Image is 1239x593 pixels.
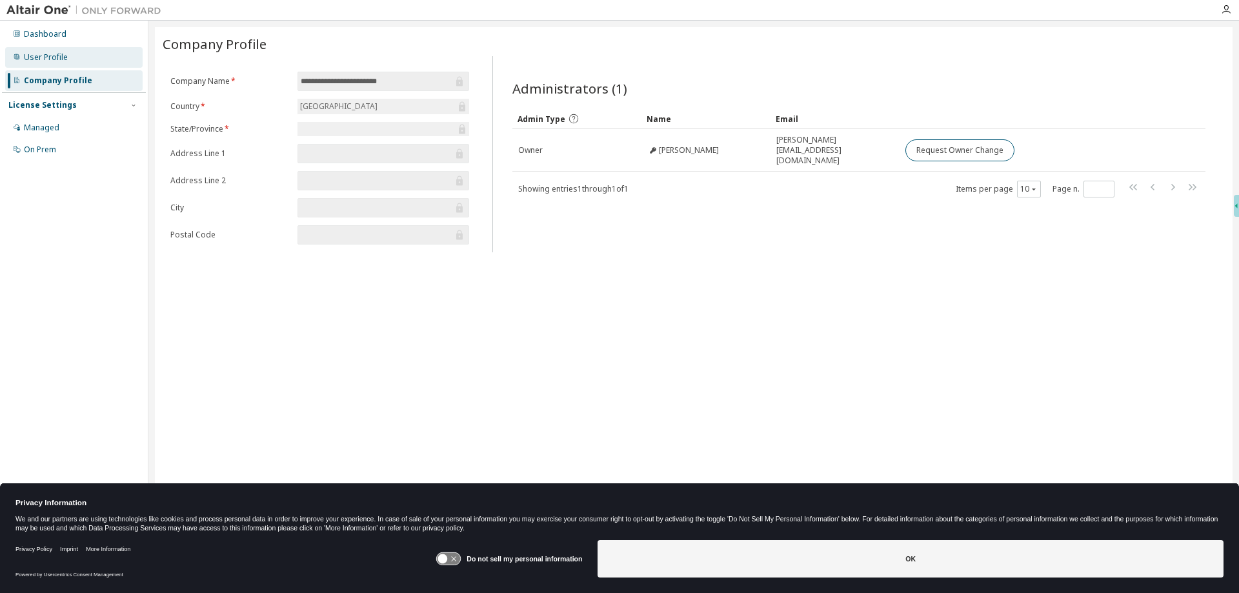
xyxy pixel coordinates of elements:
[518,183,629,194] span: Showing entries 1 through 1 of 1
[170,176,290,186] label: Address Line 2
[163,35,267,53] span: Company Profile
[8,100,77,110] div: License Settings
[512,79,627,97] span: Administrators (1)
[518,145,543,156] span: Owner
[659,145,719,156] span: [PERSON_NAME]
[1020,184,1038,194] button: 10
[776,108,894,129] div: Email
[905,139,1014,161] button: Request Owner Change
[170,101,290,112] label: Country
[298,99,379,114] div: [GEOGRAPHIC_DATA]
[24,145,56,155] div: On Prem
[518,114,565,125] span: Admin Type
[170,203,290,213] label: City
[170,230,290,240] label: Postal Code
[647,108,765,129] div: Name
[170,124,290,134] label: State/Province
[1053,181,1114,197] span: Page n.
[170,76,290,86] label: Company Name
[24,29,66,39] div: Dashboard
[24,52,68,63] div: User Profile
[776,135,894,166] span: [PERSON_NAME][EMAIL_ADDRESS][DOMAIN_NAME]
[956,181,1041,197] span: Items per page
[6,4,168,17] img: Altair One
[170,148,290,159] label: Address Line 1
[24,123,59,133] div: Managed
[297,99,469,114] div: [GEOGRAPHIC_DATA]
[24,75,92,86] div: Company Profile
